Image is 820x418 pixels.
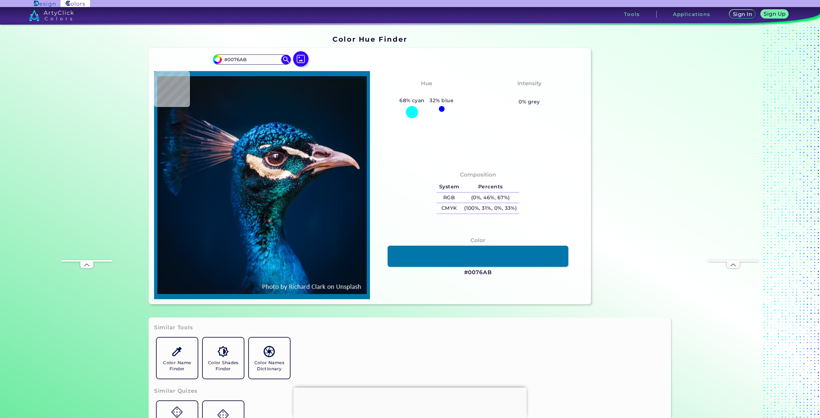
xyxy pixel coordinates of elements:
img: logo_artyclick_colors_white.svg [29,10,74,21]
img: icon_color_names_dictionary.svg [264,346,275,357]
h5: Percents [462,182,519,192]
h3: Vibrant [515,89,543,97]
h3: Similar Quizes [154,387,198,395]
h4: Intensity [517,79,542,88]
h4: Hue [421,79,432,88]
h5: 0% grey [519,98,540,106]
h5: Color Shades Finder [205,360,241,372]
img: icon picture [293,51,308,67]
h3: Tools [624,12,640,17]
h5: Sign Up [765,12,784,16]
a: Color Shades Finder [200,335,246,381]
h4: Color [471,236,485,245]
iframe: Advertisement [708,68,759,260]
img: icon_game.svg [171,406,183,418]
h1: Color Hue Finder [332,34,407,44]
h4: Composition [460,170,496,179]
h5: System [437,182,462,192]
h5: CMYK [437,203,462,214]
h5: (100%, 31%, 0%, 33%) [462,203,519,214]
img: icon search [281,55,291,64]
iframe: Advertisement [293,388,527,416]
iframe: Advertisement [61,68,112,260]
a: Sign Up [762,10,788,19]
input: type color.. [222,55,282,64]
a: Color Names Dictionary [246,335,292,381]
a: Color Name Finder [154,335,200,381]
img: icon_color_shades.svg [217,346,229,357]
img: img_pavlin.jpg [157,74,367,296]
h5: RGB [437,193,462,203]
h3: Applications [673,12,710,17]
h3: #0076AB [464,269,492,276]
h5: 68% cyan [397,96,427,105]
a: Sign In [731,10,754,19]
h3: Similar Tools [154,324,193,332]
h5: Color Name Finder [159,360,195,372]
h5: 32% blue [427,96,456,105]
img: icon_color_name_finder.svg [171,346,183,357]
img: ArtyClick Design logo [34,1,55,7]
h3: Bluish Cyan [406,89,447,97]
h5: Sign In [734,12,751,17]
iframe: Advertisement [594,33,674,307]
h5: Color Names Dictionary [251,360,287,372]
h5: (0%, 46%, 67%) [462,193,519,203]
